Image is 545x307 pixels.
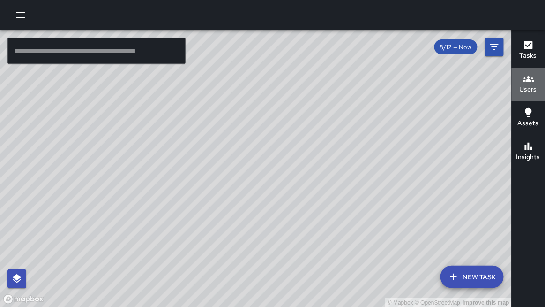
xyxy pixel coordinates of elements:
[520,51,537,61] h6: Tasks
[434,43,478,51] span: 8/12 — Now
[516,152,540,162] h6: Insights
[512,101,545,135] button: Assets
[512,68,545,101] button: Users
[518,118,539,129] h6: Assets
[485,38,504,56] button: Filters
[512,135,545,169] button: Insights
[440,266,504,288] button: New Task
[512,34,545,68] button: Tasks
[520,84,537,95] h6: Users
